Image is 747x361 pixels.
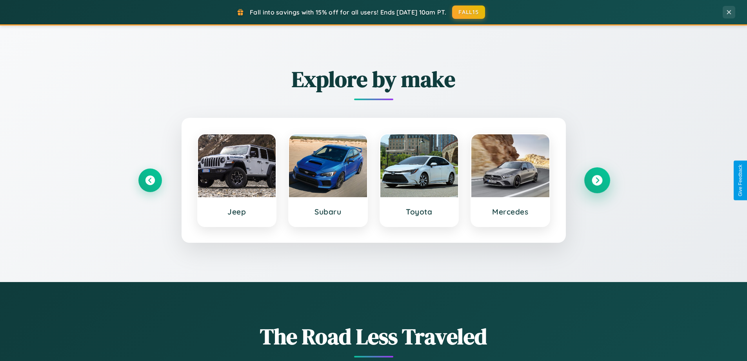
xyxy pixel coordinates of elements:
[206,207,268,216] h3: Jeep
[738,165,743,196] div: Give Feedback
[479,207,542,216] h3: Mercedes
[388,207,451,216] h3: Toyota
[138,64,609,94] h2: Explore by make
[138,321,609,352] h1: The Road Less Traveled
[452,5,485,19] button: FALL15
[250,8,446,16] span: Fall into savings with 15% off for all users! Ends [DATE] 10am PT.
[297,207,359,216] h3: Subaru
